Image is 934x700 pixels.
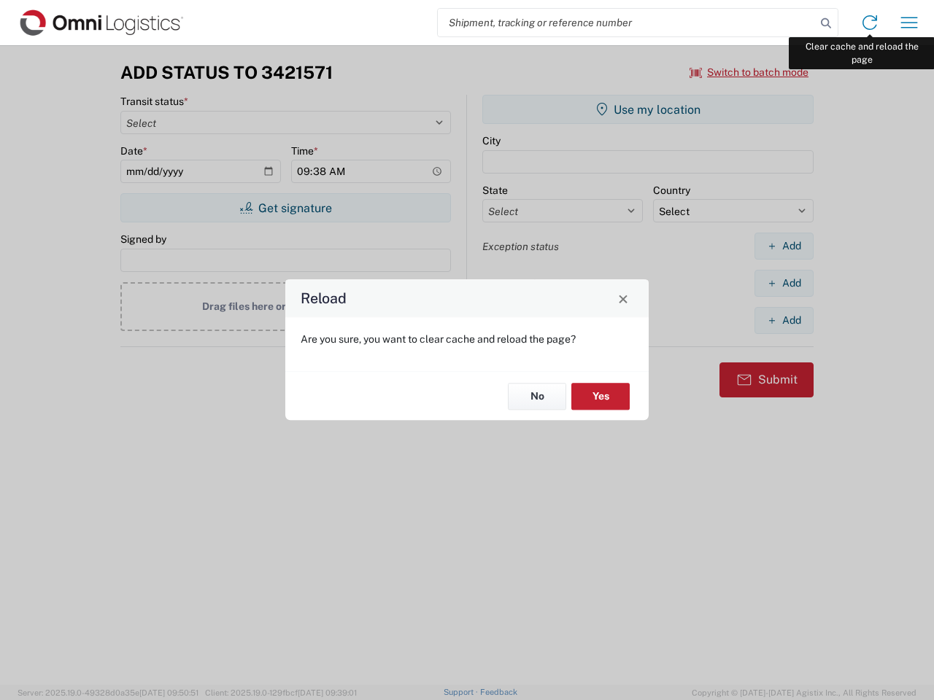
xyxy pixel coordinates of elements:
button: No [508,383,566,410]
button: Yes [571,383,630,410]
p: Are you sure, you want to clear cache and reload the page? [301,332,633,346]
button: Close [613,288,633,308]
h4: Reload [301,288,347,309]
input: Shipment, tracking or reference number [438,9,816,36]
